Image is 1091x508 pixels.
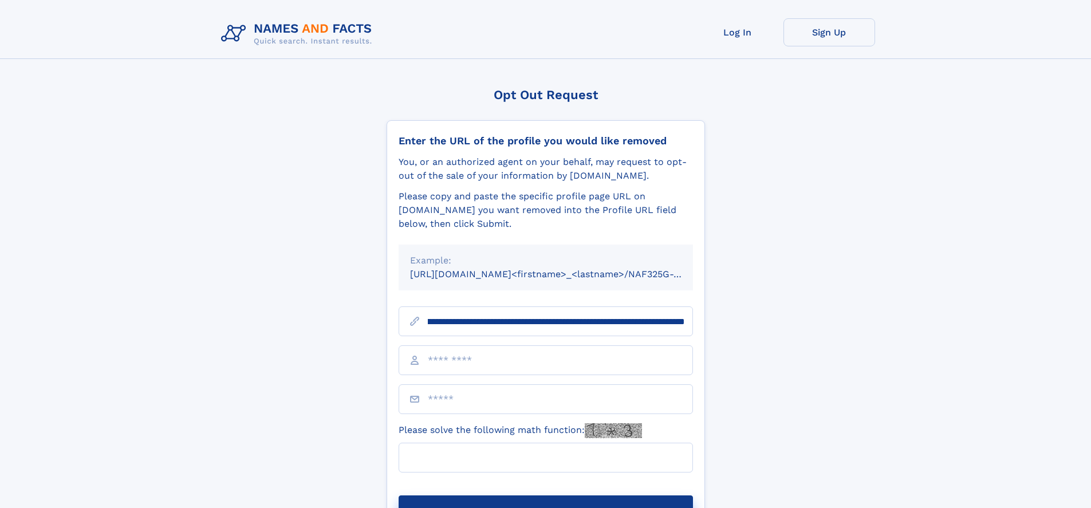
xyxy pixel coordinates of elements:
[410,254,682,267] div: Example:
[399,135,693,147] div: Enter the URL of the profile you would like removed
[410,269,715,279] small: [URL][DOMAIN_NAME]<firstname>_<lastname>/NAF325G-xxxxxxxx
[399,423,642,438] label: Please solve the following math function:
[387,88,705,102] div: Opt Out Request
[783,18,875,46] a: Sign Up
[692,18,783,46] a: Log In
[399,155,693,183] div: You, or an authorized agent on your behalf, may request to opt-out of the sale of your informatio...
[399,190,693,231] div: Please copy and paste the specific profile page URL on [DOMAIN_NAME] you want removed into the Pr...
[216,18,381,49] img: Logo Names and Facts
